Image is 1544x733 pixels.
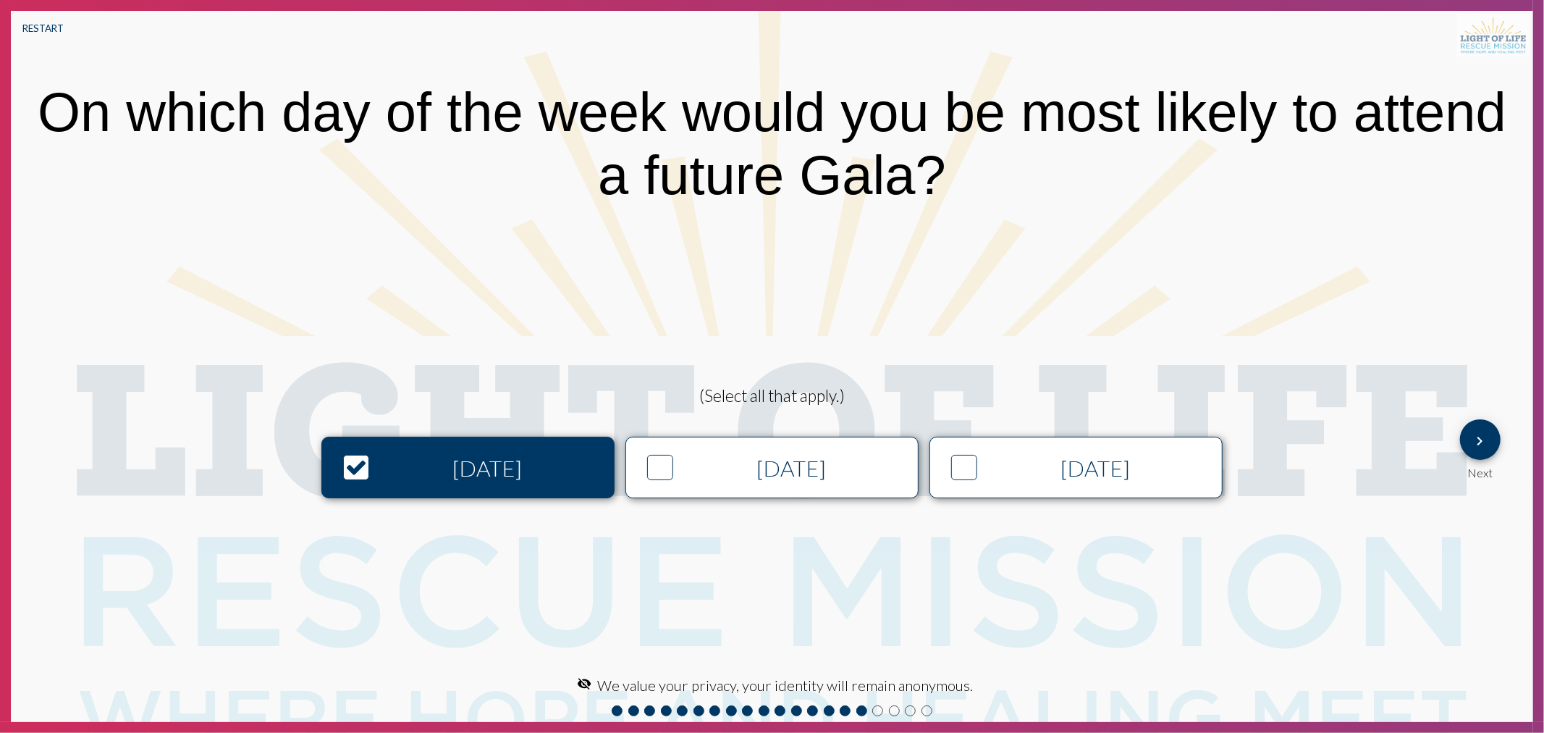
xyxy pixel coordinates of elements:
[929,437,1223,498] button: [DATE]
[375,455,599,481] div: [DATE]
[33,80,1511,206] div: On which day of the week would you be most likely to attend a future Gala?
[11,11,75,46] button: RESTART
[1457,14,1530,56] img: S3sv4husPy3OnmXPJJZdccskll1xyySWXXHLJ5UnyHy6BOXz+iFDiAAAAAElFTkSuQmCC
[90,386,1454,406] div: (Select all that apply.)
[321,437,615,498] button: [DATE]
[679,455,903,481] div: [DATE]
[1460,419,1501,460] button: Next Question
[1472,432,1489,450] mat-icon: Next Question
[597,677,973,694] span: We value your privacy, your identity will remain anonymous.
[577,677,591,691] mat-icon: visibility_off
[625,437,919,498] button: [DATE]
[983,455,1207,481] div: [DATE]
[1460,460,1501,479] div: Next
